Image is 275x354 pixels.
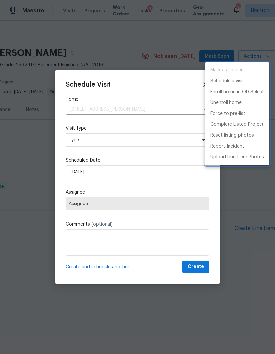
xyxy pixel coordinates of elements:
[210,121,264,128] p: Complete Listed Project
[210,110,245,117] p: Force to pre-list
[210,89,264,95] p: Enroll home in OD Select
[210,132,254,139] p: Reset listing photos
[210,143,244,150] p: Report Incident
[210,78,244,85] p: Schedule a visit
[210,99,242,106] p: Unenroll home
[210,154,264,161] p: Upload Line Item Photos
